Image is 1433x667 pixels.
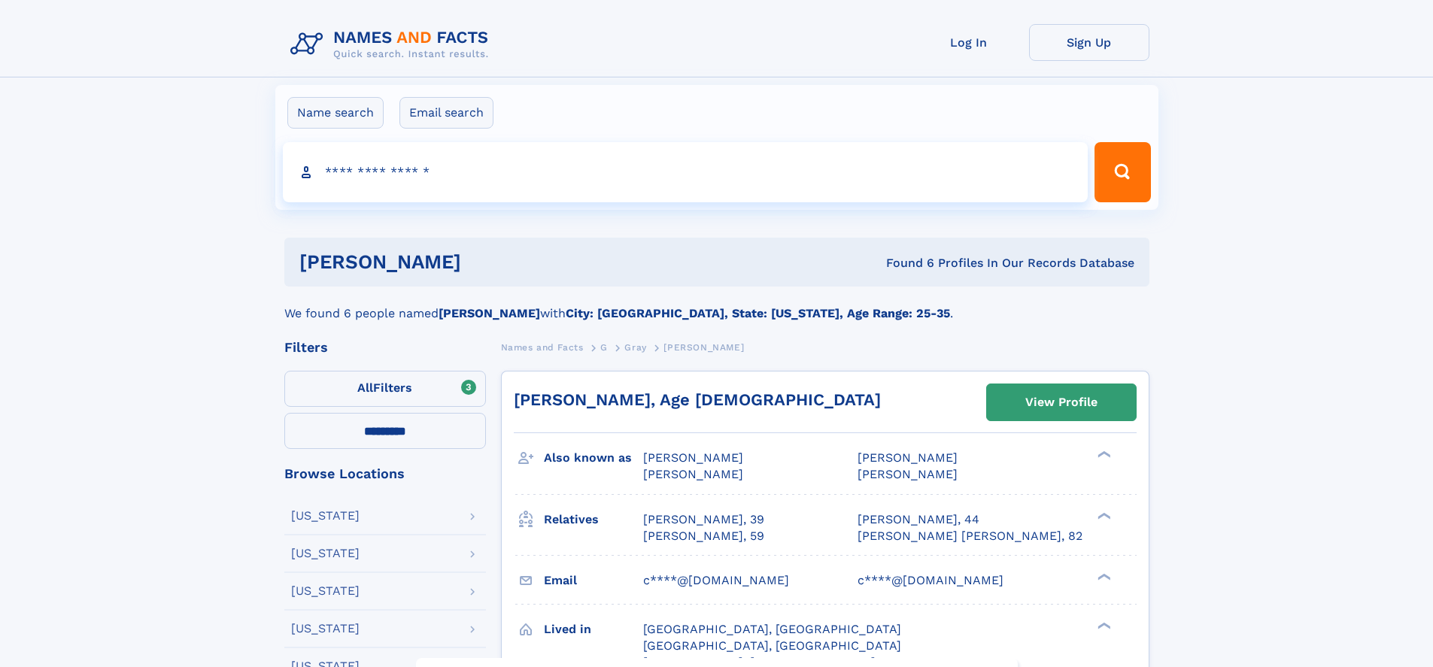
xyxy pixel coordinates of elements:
[624,342,646,353] span: Gray
[514,390,881,409] a: [PERSON_NAME], Age [DEMOGRAPHIC_DATA]
[399,97,493,129] label: Email search
[287,97,384,129] label: Name search
[291,547,360,559] div: [US_STATE]
[643,450,743,465] span: [PERSON_NAME]
[643,511,764,528] a: [PERSON_NAME], 39
[566,306,950,320] b: City: [GEOGRAPHIC_DATA], State: [US_STATE], Age Range: 25-35
[858,467,958,481] span: [PERSON_NAME]
[544,568,643,593] h3: Email
[987,384,1136,420] a: View Profile
[1029,24,1149,61] a: Sign Up
[544,445,643,471] h3: Also known as
[501,338,584,356] a: Names and Facts
[284,467,486,481] div: Browse Locations
[291,510,360,522] div: [US_STATE]
[624,338,646,356] a: Gray
[544,507,643,532] h3: Relatives
[1094,142,1150,202] button: Search Button
[858,450,958,465] span: [PERSON_NAME]
[284,24,501,65] img: Logo Names and Facts
[1094,511,1112,520] div: ❯
[643,622,901,636] span: [GEOGRAPHIC_DATA], [GEOGRAPHIC_DATA]
[284,371,486,407] label: Filters
[909,24,1029,61] a: Log In
[858,511,979,528] a: [PERSON_NAME], 44
[439,306,540,320] b: [PERSON_NAME]
[663,342,744,353] span: [PERSON_NAME]
[299,253,674,271] h1: [PERSON_NAME]
[643,467,743,481] span: [PERSON_NAME]
[643,528,764,544] a: [PERSON_NAME], 59
[1094,620,1112,630] div: ❯
[1094,450,1112,459] div: ❯
[357,380,373,395] span: All
[284,287,1149,323] div: We found 6 people named with .
[643,638,901,653] span: [GEOGRAPHIC_DATA], [GEOGRAPHIC_DATA]
[544,617,643,642] h3: Lived in
[858,528,1082,544] a: [PERSON_NAME] [PERSON_NAME], 82
[1094,571,1112,581] div: ❯
[1025,385,1098,420] div: View Profile
[600,338,608,356] a: G
[600,342,608,353] span: G
[291,585,360,597] div: [US_STATE]
[291,623,360,635] div: [US_STATE]
[673,255,1134,271] div: Found 6 Profiles In Our Records Database
[283,142,1088,202] input: search input
[284,341,486,354] div: Filters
